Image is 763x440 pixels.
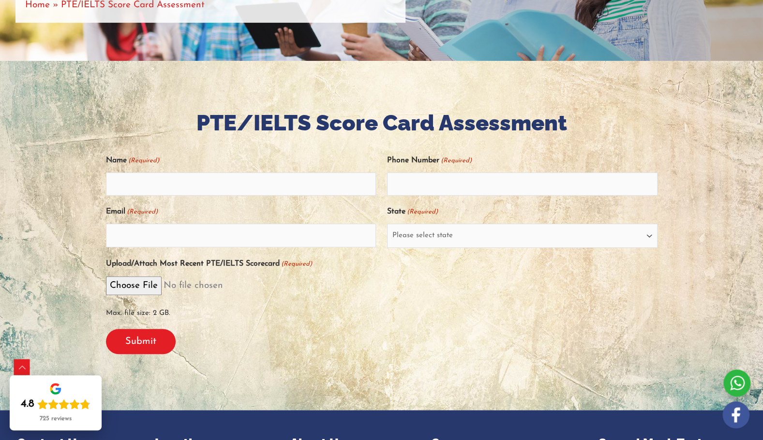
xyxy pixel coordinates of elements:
img: white-facebook.png [722,401,749,428]
span: (Required) [280,256,312,272]
label: Name [106,153,159,169]
span: (Required) [127,153,159,169]
span: PTE/IELTS Score Card Assessment [61,0,205,10]
label: Phone Number [387,153,472,169]
h2: PTE/IELTS Score Card Assessment [106,109,658,138]
label: Email [106,204,158,220]
div: 725 reviews [40,415,72,423]
label: Upload/Attach Most Recent PTE/IELTS Scorecard [106,256,312,272]
div: 4.8 [21,397,34,411]
span: (Required) [440,153,472,169]
span: (Required) [406,204,438,220]
span: (Required) [126,204,158,220]
input: Submit [106,329,176,354]
span: Max. file size: 2 GB. [106,299,658,321]
a: Home [25,0,50,10]
div: Rating: 4.8 out of 5 [21,397,90,411]
label: State [387,204,438,220]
